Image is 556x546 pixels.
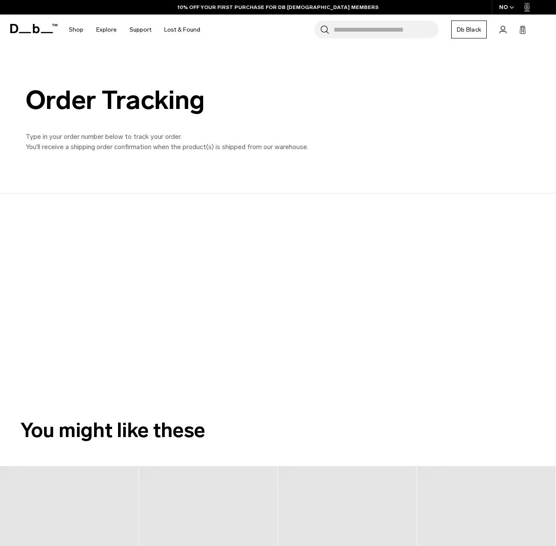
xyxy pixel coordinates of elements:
h2: You might like these [21,415,535,446]
iframe: Ingrid delivery tracking widget main iframe [18,194,275,392]
a: Support [130,15,151,45]
div: Order Tracking [26,86,411,114]
a: 10% OFF YOUR FIRST PURCHASE FOR DB [DEMOGRAPHIC_DATA] MEMBERS [177,3,379,11]
a: Shop [69,15,83,45]
a: Explore [96,15,117,45]
nav: Main Navigation [62,15,207,45]
a: Lost & Found [164,15,200,45]
a: Db Black [451,21,487,38]
p: Type in your order number below to track your order. You'll receive a shipping order confirmation... [26,132,411,152]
